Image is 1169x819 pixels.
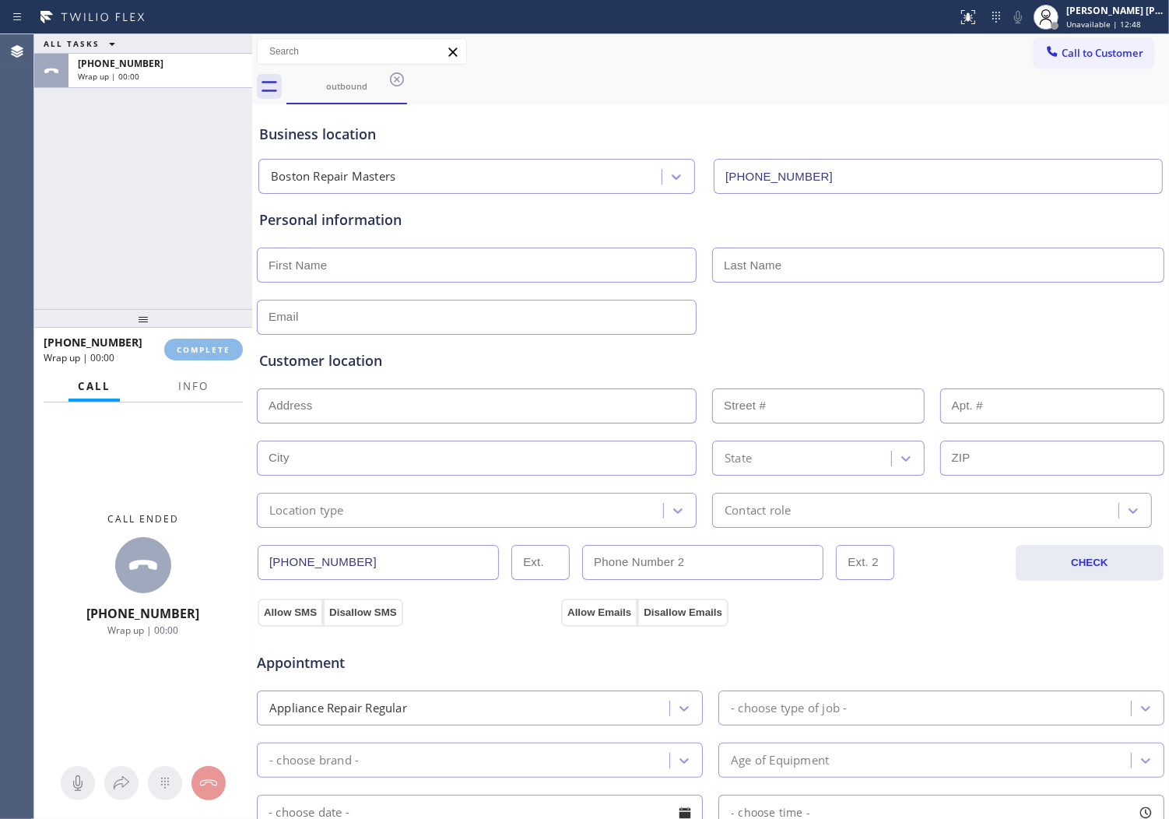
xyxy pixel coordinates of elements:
[511,545,570,580] input: Ext.
[34,34,131,53] button: ALL TASKS
[836,545,894,580] input: Ext. 2
[269,501,344,519] div: Location type
[257,248,697,283] input: First Name
[259,209,1162,230] div: Personal information
[107,512,179,525] span: Call ended
[1066,19,1141,30] span: Unavailable | 12:48
[731,699,847,717] div: - choose type of job -
[177,344,230,355] span: COMPLETE
[582,545,823,580] input: Phone Number 2
[1034,38,1153,68] button: Call to Customer
[712,248,1164,283] input: Last Name
[78,57,163,70] span: [PHONE_NUMBER]
[258,599,323,627] button: Allow SMS
[44,335,142,350] span: [PHONE_NUMBER]
[44,351,114,364] span: Wrap up | 00:00
[61,766,95,800] button: Mute
[257,388,697,424] input: Address
[1007,6,1029,28] button: Mute
[258,545,499,580] input: Phone Number
[1016,545,1164,581] button: CHECK
[178,379,209,393] span: Info
[712,388,925,424] input: Street #
[164,339,243,360] button: COMPLETE
[269,751,359,769] div: - choose brand -
[259,350,1162,371] div: Customer location
[257,300,697,335] input: Email
[725,501,791,519] div: Contact role
[148,766,182,800] button: Open dialpad
[725,449,752,467] div: State
[714,159,1163,194] input: Phone Number
[104,766,139,800] button: Open directory
[257,652,557,673] span: Appointment
[288,80,405,92] div: outbound
[637,599,728,627] button: Disallow Emails
[561,599,637,627] button: Allow Emails
[78,379,111,393] span: Call
[87,605,200,622] span: [PHONE_NUMBER]
[191,766,226,800] button: Hang up
[68,371,120,402] button: Call
[940,441,1165,476] input: ZIP
[269,699,407,717] div: Appliance Repair Regular
[323,599,403,627] button: Disallow SMS
[940,388,1165,424] input: Apt. #
[44,38,100,49] span: ALL TASKS
[258,39,466,64] input: Search
[169,371,218,402] button: Info
[78,71,139,82] span: Wrap up | 00:00
[1066,4,1164,17] div: [PERSON_NAME] [PERSON_NAME]
[271,168,395,186] div: Boston Repair Masters
[257,441,697,476] input: City
[731,751,829,769] div: Age of Equipment
[259,124,1162,145] div: Business location
[1062,46,1143,60] span: Call to Customer
[108,624,179,637] span: Wrap up | 00:00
